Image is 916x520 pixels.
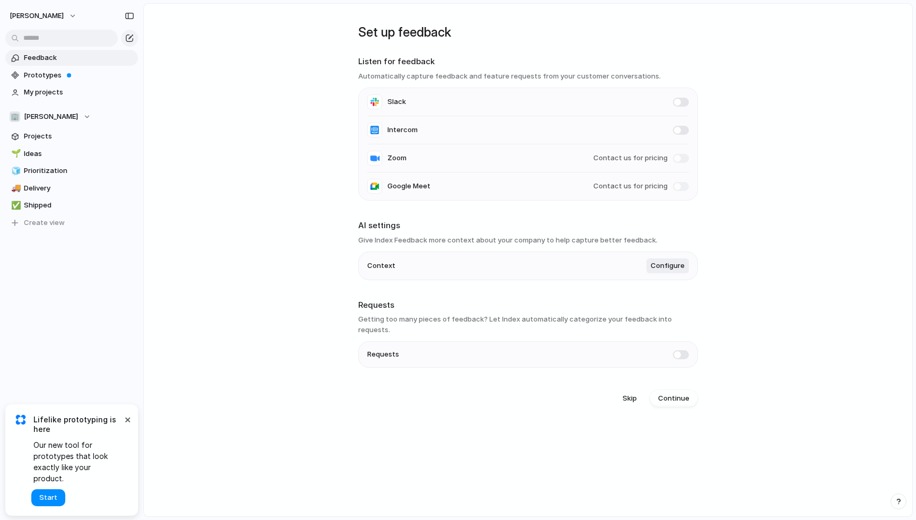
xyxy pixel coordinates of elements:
[387,153,407,163] span: Zoom
[10,149,20,159] button: 🌱
[5,84,138,100] a: My projects
[358,314,698,335] h3: Getting too many pieces of feedback? Let Index automatically categorize your feedback into requests.
[24,183,134,194] span: Delivery
[5,215,138,231] button: Create view
[387,125,418,135] span: Intercom
[121,413,134,426] button: Dismiss
[10,183,20,194] button: 🚚
[24,149,134,159] span: Ideas
[11,200,19,212] div: ✅
[24,200,134,211] span: Shipped
[5,163,138,179] a: 🧊Prioritization
[650,390,698,407] button: Continue
[358,23,698,42] h1: Set up feedback
[11,182,19,194] div: 🚚
[358,235,698,246] h3: Give Index Feedback more context about your company to help capture better feedback.
[5,50,138,66] a: Feedback
[5,197,138,213] a: ✅Shipped
[358,220,698,232] h2: AI settings
[33,439,122,484] span: Our new tool for prototypes that look exactly like your product.
[5,67,138,83] a: Prototypes
[10,200,20,211] button: ✅
[593,153,668,163] span: Contact us for pricing
[24,87,134,98] span: My projects
[5,180,138,196] a: 🚚Delivery
[623,393,637,404] span: Skip
[358,56,698,68] h2: Listen for feedback
[5,146,138,162] a: 🌱Ideas
[5,128,138,144] a: Projects
[614,390,645,407] button: Skip
[33,415,122,434] span: Lifelike prototyping is here
[367,349,399,360] span: Requests
[24,111,78,122] span: [PERSON_NAME]
[387,97,406,107] span: Slack
[24,53,134,63] span: Feedback
[5,7,82,24] button: [PERSON_NAME]
[31,489,65,506] button: Start
[593,181,668,192] span: Contact us for pricing
[24,70,134,81] span: Prototypes
[24,166,134,176] span: Prioritization
[651,261,685,271] span: Configure
[10,166,20,176] button: 🧊
[387,181,430,192] span: Google Meet
[646,258,689,273] button: Configure
[11,148,19,160] div: 🌱
[658,393,689,404] span: Continue
[358,71,698,82] h3: Automatically capture feedback and feature requests from your customer conversations.
[24,218,65,228] span: Create view
[358,299,698,311] h2: Requests
[11,165,19,177] div: 🧊
[10,111,20,122] div: 🏢
[10,11,64,21] span: [PERSON_NAME]
[5,109,138,125] button: 🏢[PERSON_NAME]
[367,261,395,271] span: Context
[24,131,134,142] span: Projects
[39,492,57,503] span: Start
